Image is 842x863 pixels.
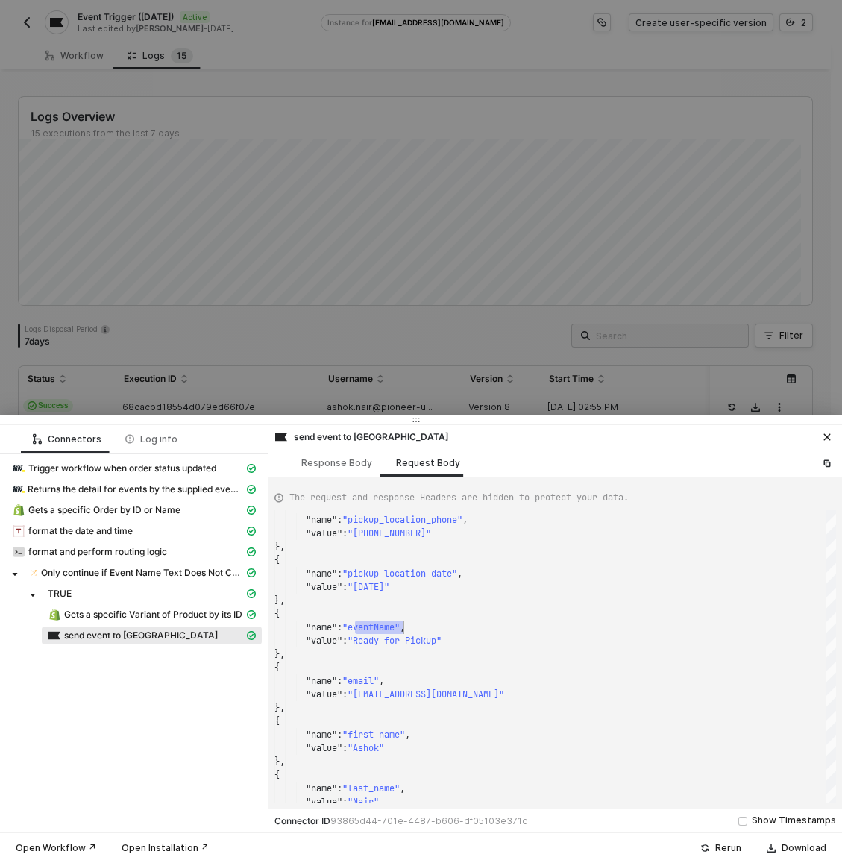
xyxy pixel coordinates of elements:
[48,630,60,641] img: integration-icon
[64,630,218,641] span: send event to [GEOGRAPHIC_DATA]
[405,729,410,741] span: ,
[28,546,167,558] span: format and perform routing logic
[348,527,431,539] span: "[PHONE_NUMBER]"
[306,782,337,794] span: "name"
[289,491,629,504] span: The request and response Headers are hidden to protect your data.
[306,742,342,754] span: "value"
[306,729,337,741] span: "name"
[274,594,285,606] span: },
[42,606,262,624] span: Gets a specific Variant of Product by its ID
[16,842,96,854] div: Open Workflow ↗
[274,756,285,768] span: },
[337,675,342,687] span: :
[275,431,287,443] img: integration-icon
[757,839,836,857] button: Download
[337,729,342,741] span: :
[247,547,256,556] span: icon-cards
[306,568,337,580] span: "name"
[28,462,216,474] span: Trigger workflow when order status updated
[342,514,462,526] span: "pickup_location_phone"
[247,506,256,515] span: icon-cards
[48,609,60,621] img: integration-icon
[125,433,177,445] div: Log info
[342,796,348,808] span: :
[6,501,262,519] span: Gets a specific Order by ID or Name
[348,635,442,647] span: "Ready for Pickup"
[700,844,709,853] span: icon-success-page
[337,782,342,794] span: :
[11,571,19,578] span: caret-down
[342,581,348,593] span: :
[337,621,342,633] span: :
[379,675,384,687] span: ,
[13,546,25,558] img: integration-icon
[274,430,448,444] div: send event to [GEOGRAPHIC_DATA]
[348,742,384,754] span: "Ashok"
[29,591,37,599] span: caret-down
[274,769,280,781] span: {
[348,796,379,808] span: "Nair"
[13,483,25,495] img: integration-icon
[306,635,342,647] span: "value"
[337,514,342,526] span: :
[24,564,262,582] span: Only continue if Event Name Text Does Not Contain - Case Insensitive Unknown
[342,782,400,794] span: "last_name"
[691,839,751,857] button: Rerun
[33,435,42,444] span: icon-logic
[400,782,405,794] span: ,
[752,814,836,828] div: Show Timestamps
[6,522,262,540] span: format the date and time
[301,457,372,469] div: Response Body
[64,609,242,621] span: Gets a specific Variant of Product by its ID
[274,662,280,674] span: {
[247,464,256,473] span: icon-cards
[247,485,256,494] span: icon-cards
[400,621,405,633] span: ,
[6,459,262,477] span: Trigger workflow when order status updated
[274,648,285,660] span: },
[42,585,262,603] span: TRUE
[33,433,101,445] div: Connectors
[13,525,25,537] img: integration-icon
[28,483,244,495] span: Returns the detail for events by the supplied eventIds.
[823,433,832,442] span: icon-close
[306,527,342,539] span: "value"
[28,525,133,537] span: format the date and time
[715,842,741,854] div: Rerun
[306,514,337,526] span: "name"
[330,815,527,826] span: 93865d44-701e-4487-b606-df05103e371c
[31,567,38,579] img: integration-icon
[28,504,180,516] span: Gets a specific Order by ID or Name
[41,567,244,579] span: Only continue if Event Name Text Does Not Contain - Case Insensitive Unknown
[342,742,348,754] span: :
[274,815,527,827] div: Connector ID
[274,702,285,714] span: },
[457,568,462,580] span: ,
[342,621,400,633] span: "eventName"
[48,588,72,600] span: TRUE
[306,796,342,808] span: "value"
[342,568,457,580] span: "pickup_location_date"
[306,621,337,633] span: "name"
[247,589,256,598] span: icon-cards
[342,729,405,741] span: "first_name"
[274,608,280,620] span: {
[6,543,262,561] span: format and perform routing logic
[396,457,460,469] div: Request Body
[403,621,404,634] textarea: Editor content;Press Alt+F1 for Accessibility Options.
[13,462,25,474] img: integration-icon
[342,527,348,539] span: :
[122,842,209,854] div: Open Installation ↗
[247,568,256,577] span: icon-cards
[348,581,389,593] span: "[DATE]"
[42,627,262,644] span: send event to klaviyo
[112,839,219,857] button: Open Installation ↗
[782,842,826,854] div: Download
[342,675,379,687] span: "email"
[342,688,348,700] span: :
[823,459,832,468] span: icon-copy-paste
[306,688,342,700] span: "value"
[6,839,106,857] button: Open Workflow ↗
[274,554,280,566] span: {
[412,415,421,424] span: icon-drag-indicator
